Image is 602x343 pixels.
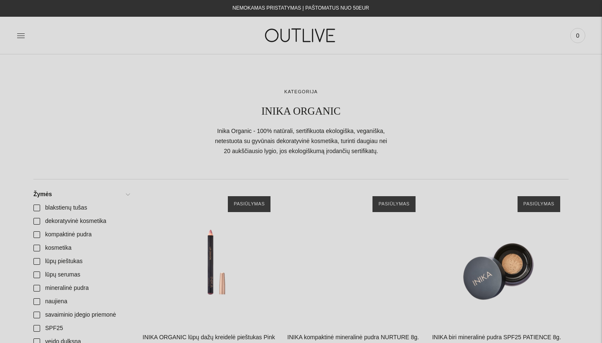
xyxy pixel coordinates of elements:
a: savaiminio įdegio priemonė [28,308,134,322]
a: lūpų serumas [28,268,134,282]
a: INIKA kompaktinė mineralinė pudra NURTURE 8g. [287,334,419,340]
a: kompaktinė pudra [28,228,134,241]
a: lūpų pieštukas [28,255,134,268]
div: NEMOKAMAS PRISTATYMAS Į PAŠTOMATUS NUO 50EUR [232,3,369,13]
a: SPF25 [28,322,134,335]
a: 0 [570,26,585,45]
a: dekoratyvinė kosmetika [28,215,134,228]
a: mineralinė pudra [28,282,134,295]
a: INIKA biri mineralinė pudra SPF25 PATIENCE 8g. [432,188,569,324]
a: kosmetika [28,241,134,255]
img: OUTLIVE [249,21,353,50]
a: Žymės [28,188,134,201]
a: INIKA kompaktinė mineralinė pudra NURTURE 8g. [287,188,423,324]
a: blakstienų tušas [28,201,134,215]
a: INIKA ORGANIC lūpų dažų kreidelė pieštukas Pink Nude 3g [143,188,279,324]
a: naujiena [28,295,134,308]
a: INIKA biri mineralinė pudra SPF25 PATIENCE 8g. [432,334,561,340]
span: 0 [572,30,584,41]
